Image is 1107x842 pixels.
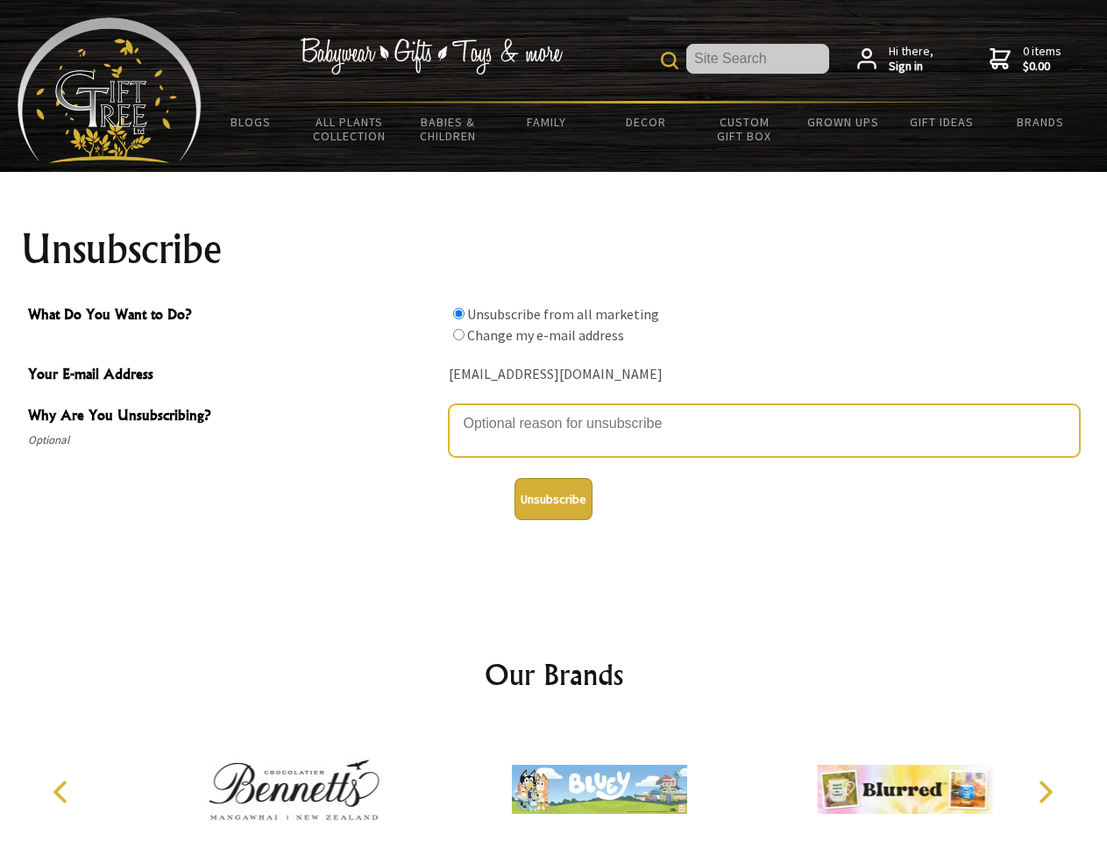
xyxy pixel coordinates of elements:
[18,18,202,163] img: Babyware - Gifts - Toys and more...
[686,44,829,74] input: Site Search
[35,653,1073,696] h2: Our Brands
[889,44,933,75] span: Hi there,
[453,329,465,340] input: What Do You Want to Do?
[889,59,933,75] strong: Sign in
[28,303,440,329] span: What Do You Want to Do?
[28,363,440,389] span: Your E-mail Address
[202,103,301,140] a: BLOGS
[399,103,498,154] a: Babies & Children
[467,326,624,344] label: Change my e-mail address
[498,103,597,140] a: Family
[449,361,1080,389] div: [EMAIL_ADDRESS][DOMAIN_NAME]
[44,773,82,811] button: Previous
[21,228,1087,270] h1: Unsubscribe
[514,478,593,520] button: Unsubscribe
[793,103,892,140] a: Grown Ups
[449,404,1080,457] textarea: Why Are You Unsubscribing?
[28,404,440,430] span: Why Are You Unsubscribing?
[301,103,400,154] a: All Plants Collection
[28,430,440,451] span: Optional
[990,44,1061,75] a: 0 items$0.00
[892,103,991,140] a: Gift Ideas
[1023,43,1061,75] span: 0 items
[467,305,659,323] label: Unsubscribe from all marketing
[661,52,678,69] img: product search
[695,103,794,154] a: Custom Gift Box
[596,103,695,140] a: Decor
[1023,59,1061,75] strong: $0.00
[1025,773,1064,811] button: Next
[991,103,1090,140] a: Brands
[300,38,563,75] img: Babywear - Gifts - Toys & more
[857,44,933,75] a: Hi there,Sign in
[453,308,465,319] input: What Do You Want to Do?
